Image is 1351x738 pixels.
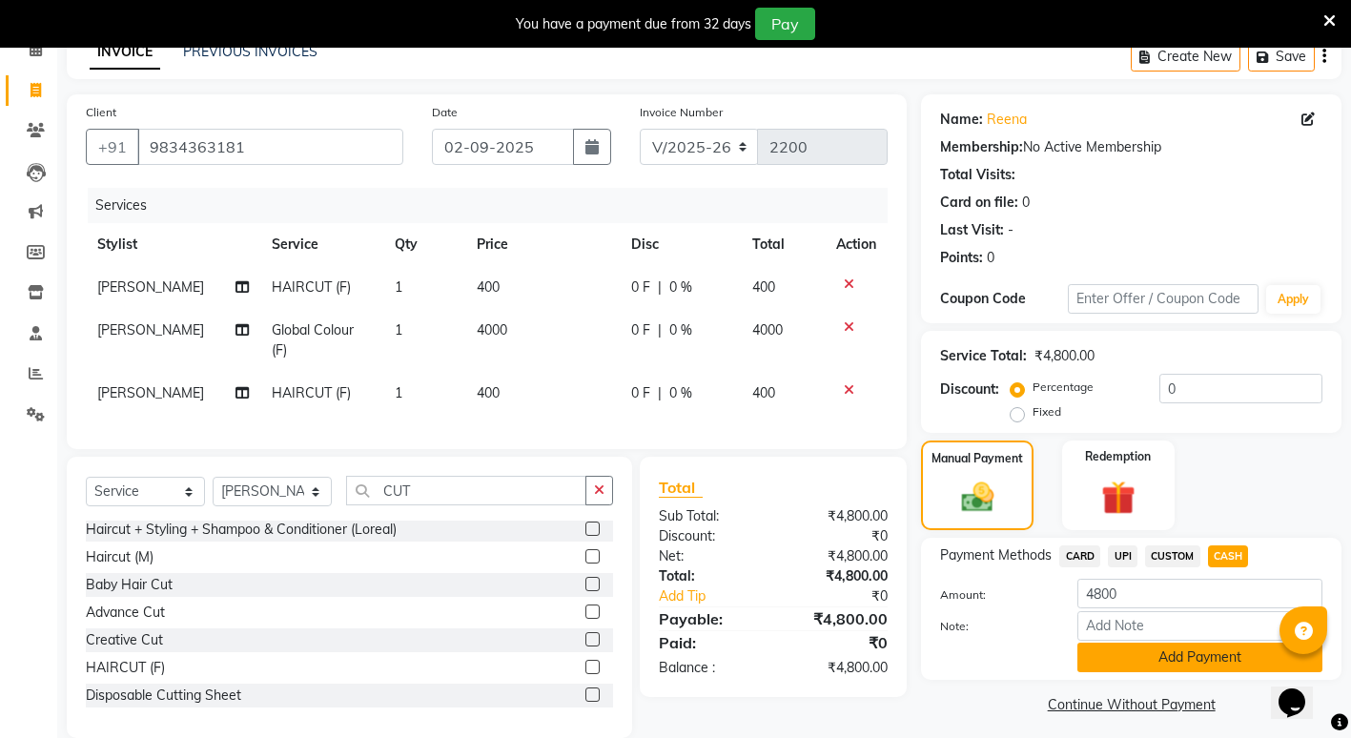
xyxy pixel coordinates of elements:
label: Amount: [926,586,1063,604]
th: Service [260,223,383,266]
span: 1 [395,321,402,338]
th: Qty [383,223,465,266]
input: Search by Name/Mobile/Email/Code [137,129,403,165]
span: 0 F [631,277,650,297]
th: Action [825,223,888,266]
span: 4000 [477,321,507,338]
div: Discount: [940,379,999,400]
span: HAIRCUT (F) [272,278,351,296]
div: 0 [987,248,994,268]
div: Haircut (M) [86,547,154,567]
div: Total: [645,566,773,586]
button: Pay [755,8,815,40]
span: 0 % [669,320,692,340]
div: ₹4,800.00 [773,658,902,678]
div: Advance Cut [86,603,165,623]
span: CUSTOM [1145,545,1200,567]
div: ₹4,800.00 [773,546,902,566]
span: Payment Methods [940,545,1052,565]
span: CARD [1059,545,1100,567]
span: [PERSON_NAME] [97,278,204,296]
button: Add Payment [1077,643,1322,672]
button: +91 [86,129,139,165]
label: Manual Payment [931,450,1023,467]
button: Create New [1131,42,1240,72]
input: Enter Offer / Coupon Code [1068,284,1259,314]
input: Add Note [1077,611,1322,641]
label: Redemption [1085,448,1151,465]
div: Points: [940,248,983,268]
div: Net: [645,546,773,566]
div: Service Total: [940,346,1027,366]
span: 4000 [752,321,783,338]
span: Total [659,478,703,498]
img: _cash.svg [952,479,1004,516]
div: Discount: [645,526,773,546]
label: Percentage [1033,379,1094,396]
span: 400 [752,384,775,401]
th: Disc [620,223,741,266]
button: Save [1248,42,1315,72]
div: Total Visits: [940,165,1015,185]
span: 1 [395,384,402,401]
label: Client [86,104,116,121]
span: | [658,383,662,403]
span: HAIRCUT (F) [272,384,351,401]
div: Sub Total: [645,506,773,526]
th: Stylist [86,223,260,266]
label: Fixed [1033,403,1061,420]
div: Name: [940,110,983,130]
th: Price [465,223,620,266]
label: Date [432,104,458,121]
div: Balance : [645,658,773,678]
span: Global Colour (F) [272,321,354,359]
div: ₹0 [773,631,902,654]
span: | [658,277,662,297]
div: Haircut + Styling + Shampoo & Conditioner (Loreal) [86,520,397,540]
div: Card on file: [940,193,1018,213]
span: [PERSON_NAME] [97,321,204,338]
div: ₹0 [794,586,902,606]
div: ₹4,800.00 [1034,346,1095,366]
div: ₹4,800.00 [773,607,902,630]
div: 0 [1022,193,1030,213]
div: ₹4,800.00 [773,506,902,526]
button: Apply [1266,285,1320,314]
span: 0 F [631,320,650,340]
div: No Active Membership [940,137,1322,157]
label: Note: [926,618,1063,635]
div: - [1008,220,1013,240]
div: Creative Cut [86,630,163,650]
a: Reena [987,110,1027,130]
div: ₹4,800.00 [773,566,902,586]
span: 0 % [669,383,692,403]
img: _gift.svg [1091,477,1146,520]
div: ₹0 [773,526,902,546]
span: 400 [477,384,500,401]
span: UPI [1108,545,1137,567]
span: 0 F [631,383,650,403]
iframe: chat widget [1271,662,1332,719]
a: PREVIOUS INVOICES [183,43,317,60]
input: Search or Scan [346,476,586,505]
div: Payable: [645,607,773,630]
div: Disposable Cutting Sheet [86,686,241,706]
a: Continue Without Payment [925,695,1338,715]
span: 0 % [669,277,692,297]
div: Services [88,188,902,223]
span: [PERSON_NAME] [97,384,204,401]
div: Last Visit: [940,220,1004,240]
div: HAIRCUT (F) [86,658,165,678]
div: Membership: [940,137,1023,157]
span: | [658,320,662,340]
span: 400 [752,278,775,296]
a: Add Tip [645,586,795,606]
div: Coupon Code [940,289,1068,309]
div: Paid: [645,631,773,654]
a: INVOICE [90,35,160,70]
div: Baby Hair Cut [86,575,173,595]
label: Invoice Number [640,104,723,121]
th: Total [741,223,826,266]
span: 1 [395,278,402,296]
span: 400 [477,278,500,296]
